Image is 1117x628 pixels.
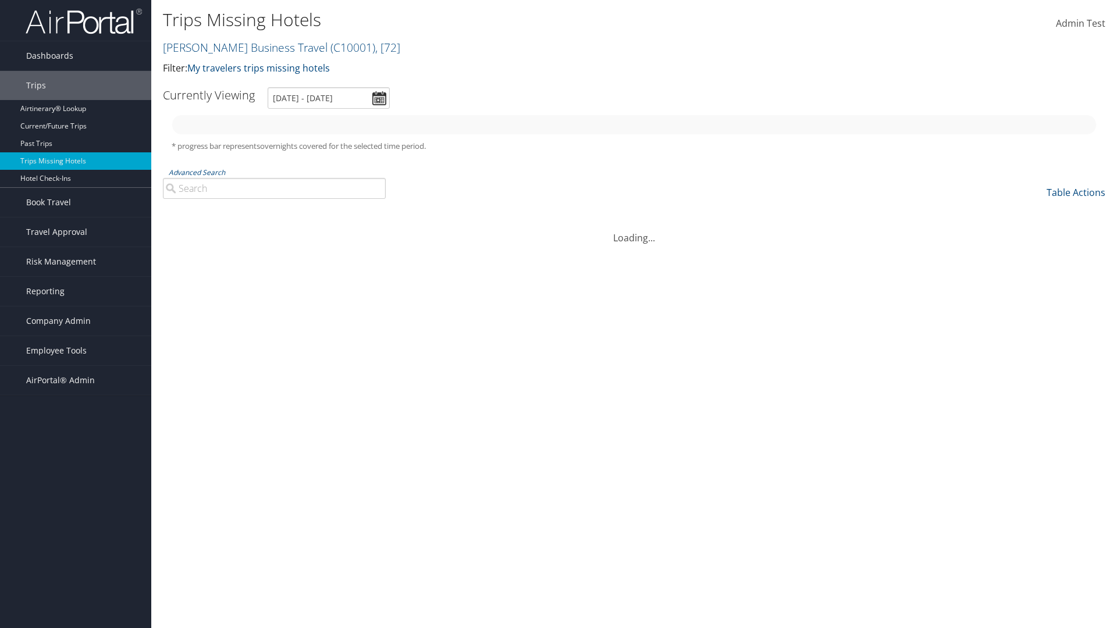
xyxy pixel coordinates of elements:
[187,62,330,74] a: My travelers trips missing hotels
[26,277,65,306] span: Reporting
[169,167,225,177] a: Advanced Search
[163,40,400,55] a: [PERSON_NAME] Business Travel
[163,178,386,199] input: Advanced Search
[26,188,71,217] span: Book Travel
[26,217,87,247] span: Travel Approval
[1047,186,1105,199] a: Table Actions
[163,8,791,32] h1: Trips Missing Hotels
[26,366,95,395] span: AirPortal® Admin
[26,41,73,70] span: Dashboards
[26,247,96,276] span: Risk Management
[268,87,390,109] input: [DATE] - [DATE]
[163,61,791,76] p: Filter:
[26,336,87,365] span: Employee Tools
[163,217,1105,245] div: Loading...
[172,141,1097,152] h5: * progress bar represents overnights covered for the selected time period.
[330,40,375,55] span: ( C10001 )
[26,306,91,336] span: Company Admin
[1056,17,1105,30] span: Admin Test
[163,87,255,103] h3: Currently Viewing
[1056,6,1105,42] a: Admin Test
[26,71,46,100] span: Trips
[375,40,400,55] span: , [ 72 ]
[26,8,142,35] img: airportal-logo.png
